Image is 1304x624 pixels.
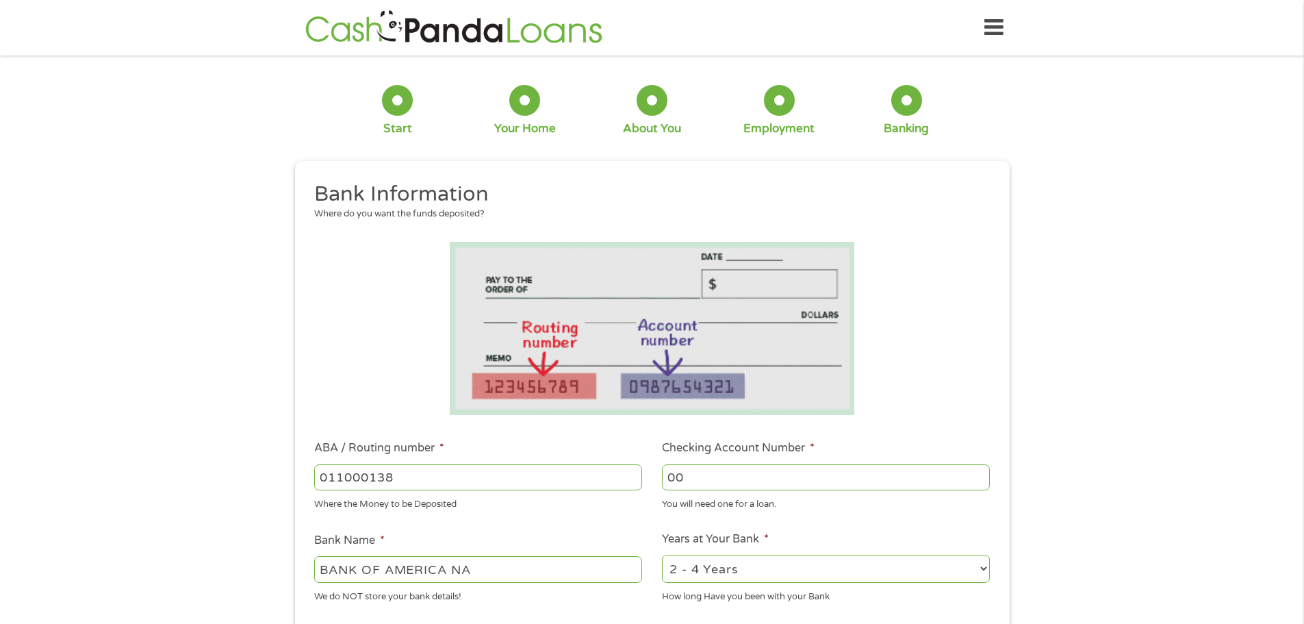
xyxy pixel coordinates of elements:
div: You will need one for a loan. [662,493,990,512]
div: How long Have you been with your Bank [662,585,990,603]
div: Where the Money to be Deposited [314,493,642,512]
img: Routing number location [450,242,855,415]
label: Bank Name [314,534,385,548]
div: Your Home [494,121,556,136]
div: Employment [743,121,815,136]
div: We do NOT store your bank details! [314,585,642,603]
div: About You [623,121,681,136]
input: 345634636 [662,464,990,490]
img: GetLoanNow Logo [301,8,606,47]
label: Years at Your Bank [662,532,769,547]
label: Checking Account Number [662,441,815,455]
input: 263177916 [314,464,642,490]
h2: Bank Information [314,181,980,208]
div: Start [383,121,412,136]
div: Banking [884,121,929,136]
label: ABA / Routing number [314,441,444,455]
div: Where do you want the funds deposited? [314,208,980,221]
